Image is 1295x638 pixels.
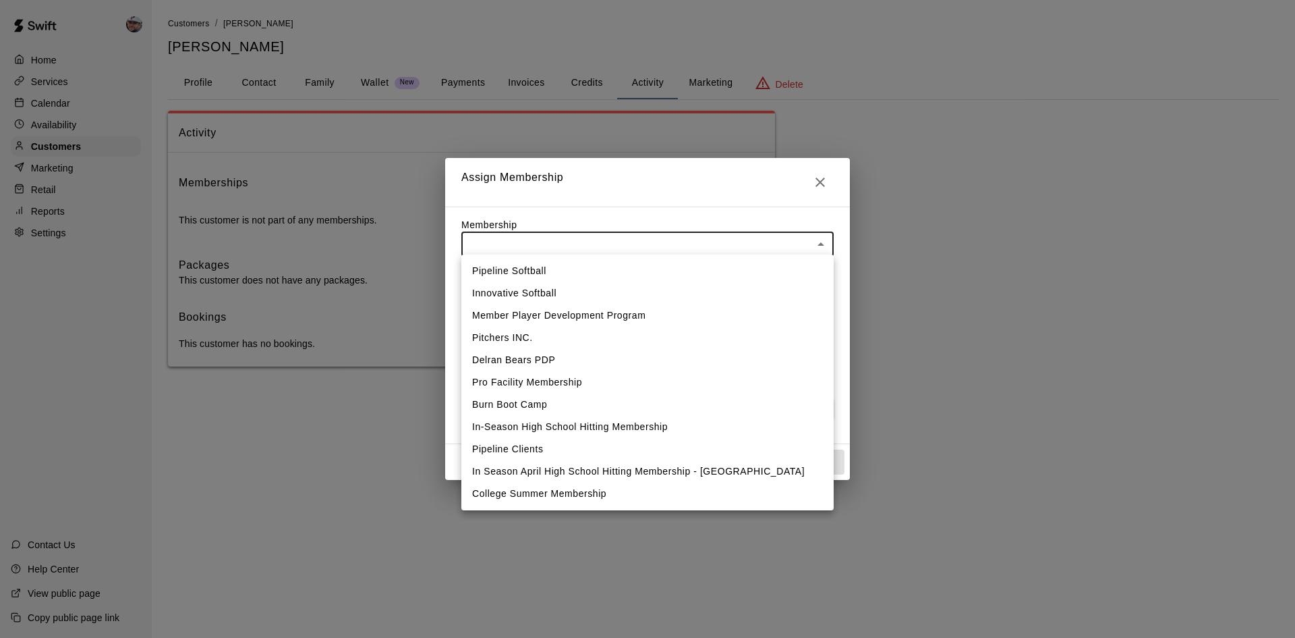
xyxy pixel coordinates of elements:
li: Member Player Development Program [461,304,834,327]
li: Pipeline Clients [461,438,834,460]
li: Pitchers INC. [461,327,834,349]
li: Innovative Softball [461,282,834,304]
li: Pipeline Softball [461,260,834,282]
li: In Season April High School Hitting Membership - [GEOGRAPHIC_DATA] [461,460,834,483]
li: Delran Bears PDP [461,349,834,371]
li: Burn Boot Camp [461,394,834,416]
li: Pro Facility Membership [461,371,834,394]
li: College Summer Membership [461,483,834,505]
li: In-Season High School Hitting Membership [461,416,834,438]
